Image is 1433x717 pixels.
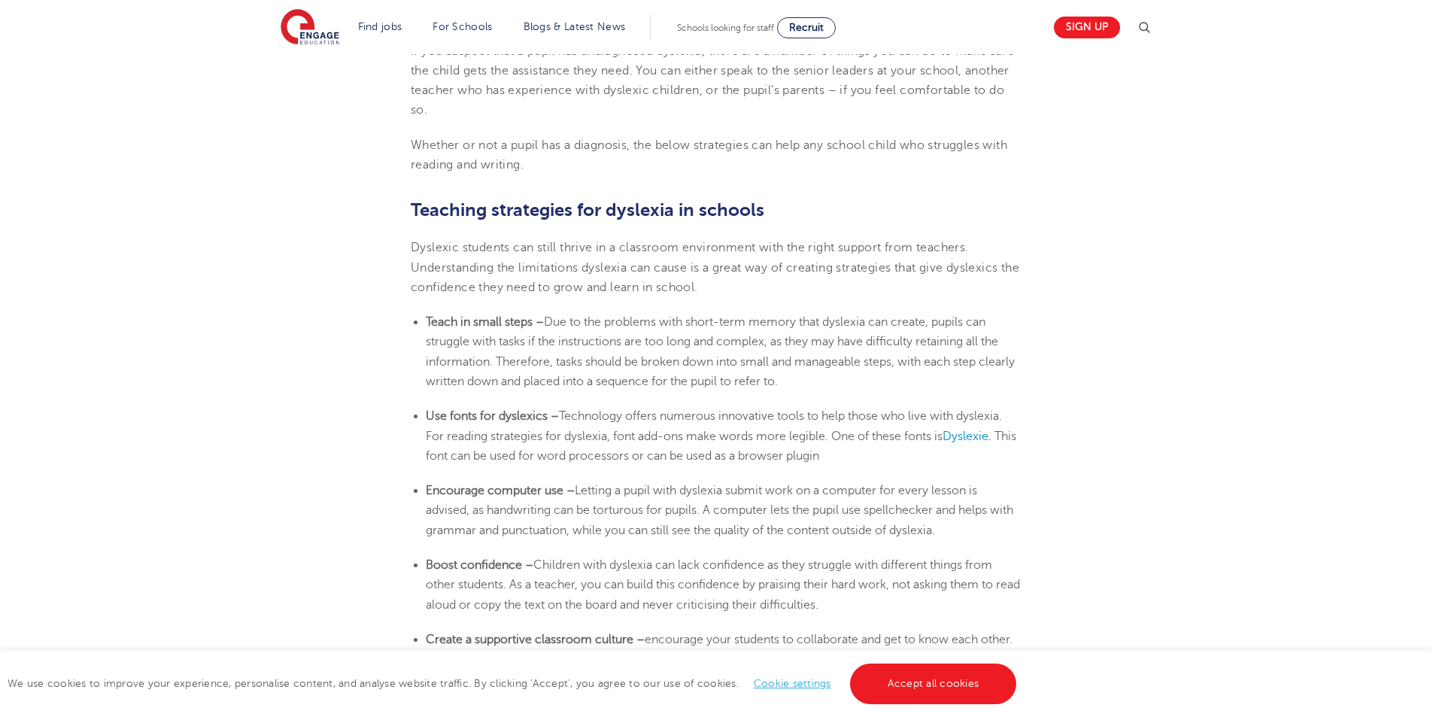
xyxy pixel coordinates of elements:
[426,558,1020,612] span: Children with dyslexia can lack confidence as they struggle with different things from other stud...
[426,315,544,329] b: Teach in small steps –
[281,9,339,47] img: Engage Education
[411,199,764,220] b: Teaching strategies for dyslexia in schools
[433,21,492,32] a: For Schools
[8,678,1020,689] span: We use cookies to improve your experience, personalise content, and analyse website traffic. By c...
[426,409,559,423] b: Use fonts for dyslexics –
[943,430,988,443] a: Dyslexie
[777,17,836,38] a: Recruit
[411,138,1007,172] span: Whether or not a pupil has a diagnosis, the below strategies can help any school child who strugg...
[426,484,563,497] b: Encourage computer use
[850,664,1017,704] a: Accept all cookies
[566,484,575,497] b: –
[789,22,824,33] span: Recruit
[426,484,1013,537] span: Letting a pupil with dyslexia submit work on a computer for every lesson is advised, as handwriti...
[524,21,626,32] a: Blogs & Latest News
[754,678,831,689] a: Cookie settings
[426,409,1002,442] span: Technology offers numerous innovative tools to help those who live with dyslexia. For reading str...
[1054,17,1120,38] a: Sign up
[411,241,1019,294] span: Dyslexic students can still thrive in a classroom environment with the right support from teacher...
[358,21,402,32] a: Find jobs
[426,430,1016,463] span: . This font can be used for word processors or can be used as a browser plugin
[426,633,1013,666] span: encourage your students to collaborate and get to know each other. This will ensure dyslexic stud...
[426,315,1015,388] span: Due to the problems with short-term memory that dyslexia can create, pupils can struggle with tas...
[426,633,645,646] b: Create a supportive classroom culture –
[677,23,774,33] span: Schools looking for staff
[426,558,533,572] b: Boost confidence –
